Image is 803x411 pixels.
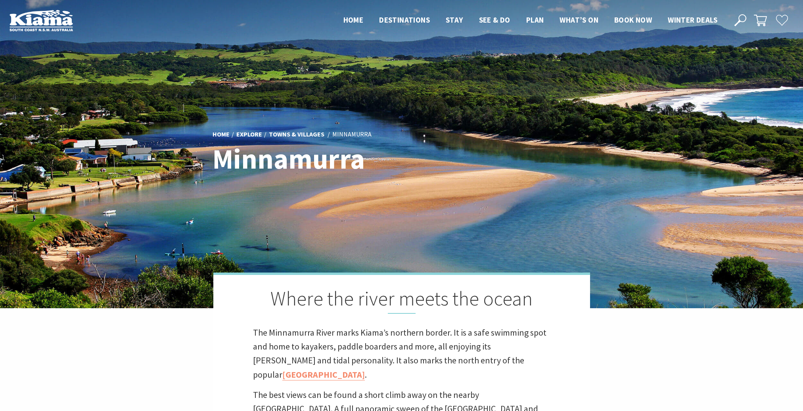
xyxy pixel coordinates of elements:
[560,15,598,25] span: What’s On
[253,287,550,314] h2: Where the river meets the ocean
[213,130,230,138] a: Home
[343,15,364,25] span: Home
[269,130,324,138] a: Towns & Villages
[10,10,73,31] img: Kiama Logo
[332,129,372,139] li: Minnamurra
[614,15,652,25] span: Book now
[526,15,544,25] span: Plan
[236,130,262,138] a: Explore
[213,144,437,174] h1: Minnamurra
[479,15,510,25] span: See & Do
[335,14,725,27] nav: Main Menu
[446,15,463,25] span: Stay
[668,15,717,25] span: Winter Deals
[282,369,365,380] a: [GEOGRAPHIC_DATA]
[253,326,550,382] p: The Minnamurra River marks Kiama’s northern border. It is a safe swimming spot and home to kayake...
[379,15,430,25] span: Destinations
